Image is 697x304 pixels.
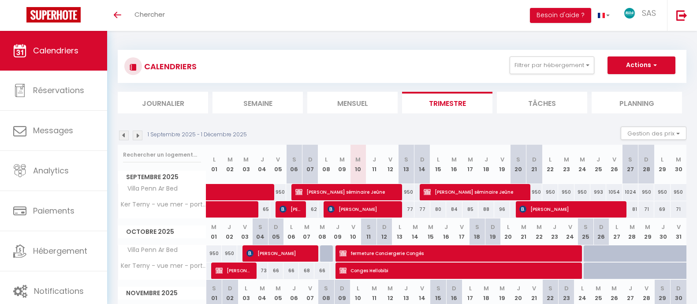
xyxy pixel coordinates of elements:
[34,285,84,296] span: Notifications
[542,145,558,184] th: 22
[430,145,446,184] th: 15
[238,145,254,184] th: 03
[246,245,315,262] span: [PERSON_NAME]
[578,218,593,245] th: 25
[558,145,574,184] th: 23
[423,218,438,245] th: 15
[216,262,253,279] span: [PERSON_NAME]
[398,184,414,200] div: 950
[392,218,407,245] th: 13
[212,284,216,293] abbr: S
[612,155,616,164] abbr: V
[428,223,433,231] abbr: M
[404,284,408,293] abbr: J
[671,184,686,200] div: 950
[33,205,75,216] span: Paiements
[676,284,681,293] abbr: D
[123,147,201,163] input: Rechercher un logement...
[206,245,222,262] div: 950
[574,145,590,184] th: 24
[148,131,247,139] p: 1 Septembre 2025 - 1 Décembre 2025
[510,145,526,184] th: 20
[485,218,500,245] th: 19
[611,284,617,293] abbr: M
[366,145,382,184] th: 11
[299,218,314,245] th: 07
[446,201,462,218] div: 84
[478,145,494,184] th: 18
[623,8,636,19] img: ...
[407,218,423,245] th: 14
[593,218,609,245] th: 26
[346,218,361,245] th: 10
[318,145,334,184] th: 08
[558,184,574,200] div: 950
[118,92,208,113] li: Journalier
[469,284,472,293] abbr: L
[645,223,650,231] abbr: M
[245,284,247,293] abbr: L
[462,145,478,184] th: 17
[661,223,665,231] abbr: J
[644,155,649,164] abbr: D
[629,284,632,293] abbr: J
[475,223,479,231] abbr: S
[227,155,233,164] abbr: M
[270,145,286,184] th: 05
[302,201,318,218] div: 62
[622,184,638,200] div: 1024
[676,155,681,164] abbr: M
[542,184,558,200] div: 950
[222,218,237,245] th: 02
[563,218,578,245] th: 24
[292,155,296,164] abbr: S
[119,201,208,208] span: Ker Terny - vue mer - port à pieds
[580,155,585,164] abbr: M
[206,218,222,245] th: 01
[276,155,280,164] abbr: V
[654,201,670,218] div: 69
[485,155,488,164] abbr: J
[228,284,232,293] abbr: D
[382,223,387,231] abbr: D
[367,223,371,231] abbr: S
[517,284,520,293] abbr: J
[33,45,78,56] span: Calendriers
[451,155,457,164] abbr: M
[671,201,686,218] div: 71
[452,284,456,293] abbr: D
[532,155,537,164] abbr: D
[645,284,649,293] abbr: V
[258,223,262,231] abbr: S
[628,155,632,164] abbr: S
[596,155,600,164] abbr: J
[413,223,418,231] abbr: M
[606,145,622,184] th: 26
[606,184,622,200] div: 1054
[548,284,552,293] abbr: S
[388,155,392,164] abbr: V
[444,223,448,231] abbr: J
[656,218,671,245] th: 30
[516,218,531,245] th: 21
[340,284,344,293] abbr: D
[283,263,299,279] div: 66
[212,92,303,113] li: Semaine
[574,184,590,200] div: 950
[320,223,325,231] abbr: M
[590,184,606,200] div: 993
[661,155,663,164] abbr: L
[351,223,355,231] abbr: V
[630,223,635,231] abbr: M
[640,218,655,245] th: 29
[26,7,81,23] img: Super Booking
[677,223,681,231] abbr: V
[336,223,339,231] abbr: J
[328,201,396,218] span: [PERSON_NAME]
[355,155,361,164] abbr: M
[304,223,309,231] abbr: M
[420,155,425,164] abbr: D
[314,263,330,279] div: 66
[622,201,638,218] div: 81
[222,145,238,184] th: 02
